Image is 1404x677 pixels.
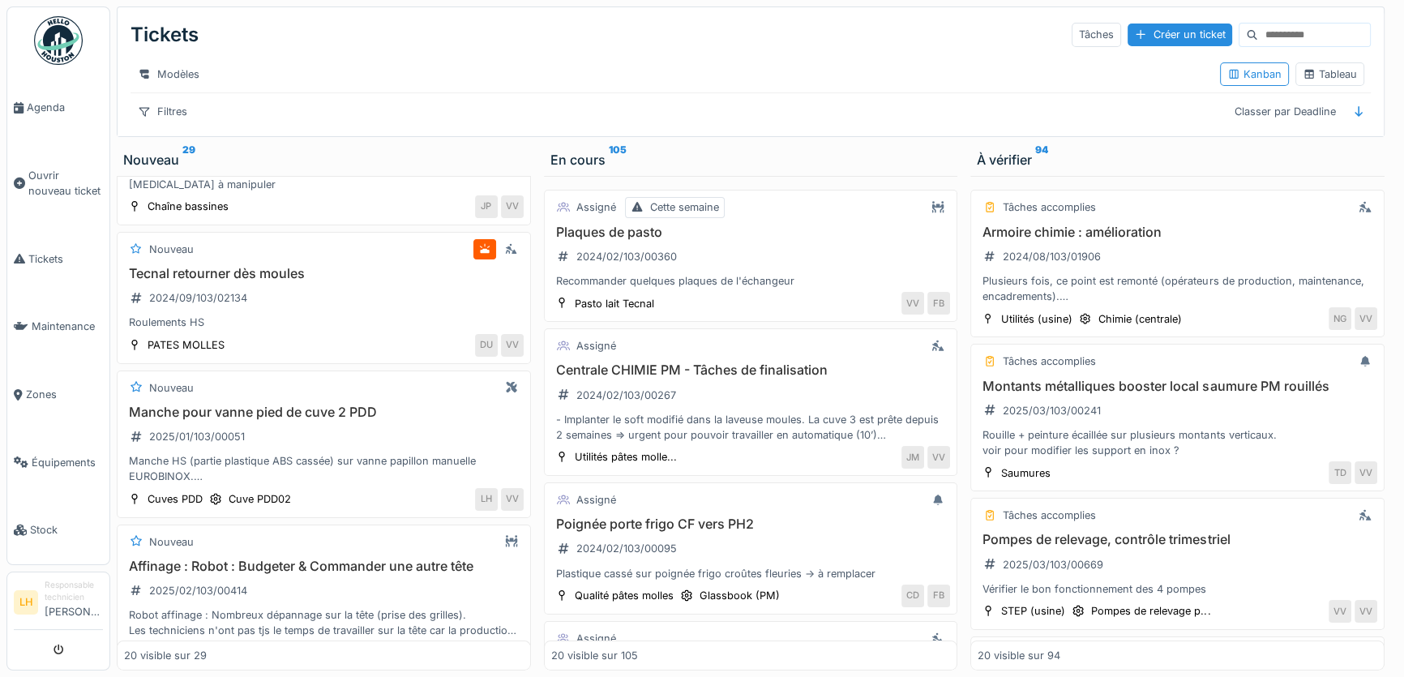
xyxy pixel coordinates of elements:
[501,334,524,357] div: VV
[576,338,616,353] div: Assigné
[927,446,950,469] div: VV
[1098,311,1182,327] div: Chimie (centrale)
[148,199,229,214] div: Chaîne bassines
[650,199,719,215] div: Cette semaine
[1303,66,1357,82] div: Tableau
[475,334,498,357] div: DU
[551,516,951,532] h3: Poignée porte frigo CF vers PH2
[182,150,195,169] sup: 29
[1001,465,1051,481] div: Saumures
[14,579,103,630] a: LH Responsable technicien[PERSON_NAME]
[148,491,203,507] div: Cuves PDD
[149,290,247,306] div: 2024/09/103/02134
[1072,23,1121,46] div: Tâches
[124,559,524,574] h3: Affinage : Robot : Budgeter & Commander une autre tête
[1003,249,1101,264] div: 2024/08/103/01906
[576,492,616,508] div: Assigné
[1329,600,1351,623] div: VV
[27,100,103,115] span: Agenda
[7,361,109,429] a: Zones
[901,446,924,469] div: JM
[32,455,103,470] span: Équipements
[576,199,616,215] div: Assigné
[149,534,194,550] div: Nouveau
[7,496,109,564] a: Stock
[501,195,524,218] div: VV
[1001,311,1072,327] div: Utilités (usine)
[901,585,924,607] div: CD
[901,292,924,315] div: VV
[978,273,1377,304] div: Plusieurs fois, ce point est remonté (opérateurs de production, maintenance, encadrements). Le bu...
[1003,403,1101,418] div: 2025/03/103/00241
[1329,461,1351,484] div: TD
[14,590,38,615] li: LH
[551,362,951,378] h3: Centrale CHIMIE PM - Tâches de finalisation
[927,292,950,315] div: FB
[501,488,524,511] div: VV
[978,532,1377,547] h3: Pompes de relevage, contrôle trimestriel
[7,74,109,142] a: Agenda
[475,488,498,511] div: LH
[575,296,654,311] div: Pasto lait Tecnal
[978,427,1377,458] div: Rouille + peinture écaillée sur plusieurs montants verticaux. voir pour modifier les support en i...
[978,648,1060,663] div: 20 visible sur 94
[551,566,951,581] div: Plastique cassé sur poignée frigo croûtes fleuries -> à remplacer
[1227,66,1282,82] div: Kanban
[927,585,950,607] div: FB
[7,142,109,225] a: Ouvrir nouveau ticket
[1003,199,1096,215] div: Tâches accomplies
[1001,603,1065,619] div: STEP (usine)
[124,405,524,420] h3: Manche pour vanne pied de cuve 2 PDD
[700,588,780,603] div: Glassbook (PM)
[1329,307,1351,330] div: NG
[978,225,1377,240] h3: Armoire chimie : amélioration
[124,266,524,281] h3: Tecnal retourner dès moules
[1355,307,1377,330] div: VV
[7,225,109,294] a: Tickets
[229,491,291,507] div: Cuve PDD02
[131,100,195,123] div: Filtres
[131,62,207,86] div: Modèles
[45,579,103,604] div: Responsable technicien
[978,379,1377,394] h3: Montants métalliques booster local saumure PM rouillés
[124,177,524,192] div: [MEDICAL_DATA] à manipuler
[551,225,951,240] h3: Plaques de pasto
[1003,508,1096,523] div: Tâches accomplies
[576,631,616,646] div: Assigné
[7,429,109,497] a: Équipements
[124,648,207,663] div: 20 visible sur 29
[149,583,247,598] div: 2025/02/103/00414
[551,412,951,443] div: - Implanter le soft modifié dans la laveuse moules. La cuve 3 est prête depuis 2 semaines => urge...
[550,150,952,169] div: En cours
[34,16,83,65] img: Badge_color-CXgf-gQk.svg
[551,648,638,663] div: 20 visible sur 105
[149,242,194,257] div: Nouveau
[149,429,245,444] div: 2025/01/103/00051
[26,387,103,402] span: Zones
[7,293,109,361] a: Maintenance
[576,541,677,556] div: 2024/02/103/00095
[609,150,627,169] sup: 105
[124,453,524,484] div: Manche HS (partie plastique ABS cassée) sur vanne papillon manuelle EUROBINOX. Ref fabriquant voi...
[1091,603,1210,619] div: Pompes de relevage p...
[475,195,498,218] div: JP
[131,14,199,56] div: Tickets
[1227,100,1343,123] div: Classer par Deadline
[30,522,103,538] span: Stock
[28,251,103,267] span: Tickets
[576,388,676,403] div: 2024/02/103/00267
[551,273,951,289] div: Recommander quelques plaques de l'échangeur
[124,607,524,638] div: Robot affinage : Nombreux dépannage sur la tête (prise des grilles). Les techniciens n'ont pas tj...
[123,150,524,169] div: Nouveau
[32,319,103,334] span: Maintenance
[978,581,1377,597] div: Vérifier le bon fonctionnement des 4 pompes
[149,380,194,396] div: Nouveau
[1035,150,1048,169] sup: 94
[977,150,1378,169] div: À vérifier
[28,168,103,199] span: Ouvrir nouveau ticket
[1355,461,1377,484] div: VV
[1003,557,1103,572] div: 2025/03/103/00669
[575,588,674,603] div: Qualité pâtes molles
[576,249,677,264] div: 2024/02/103/00360
[575,449,677,465] div: Utilités pâtes molle...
